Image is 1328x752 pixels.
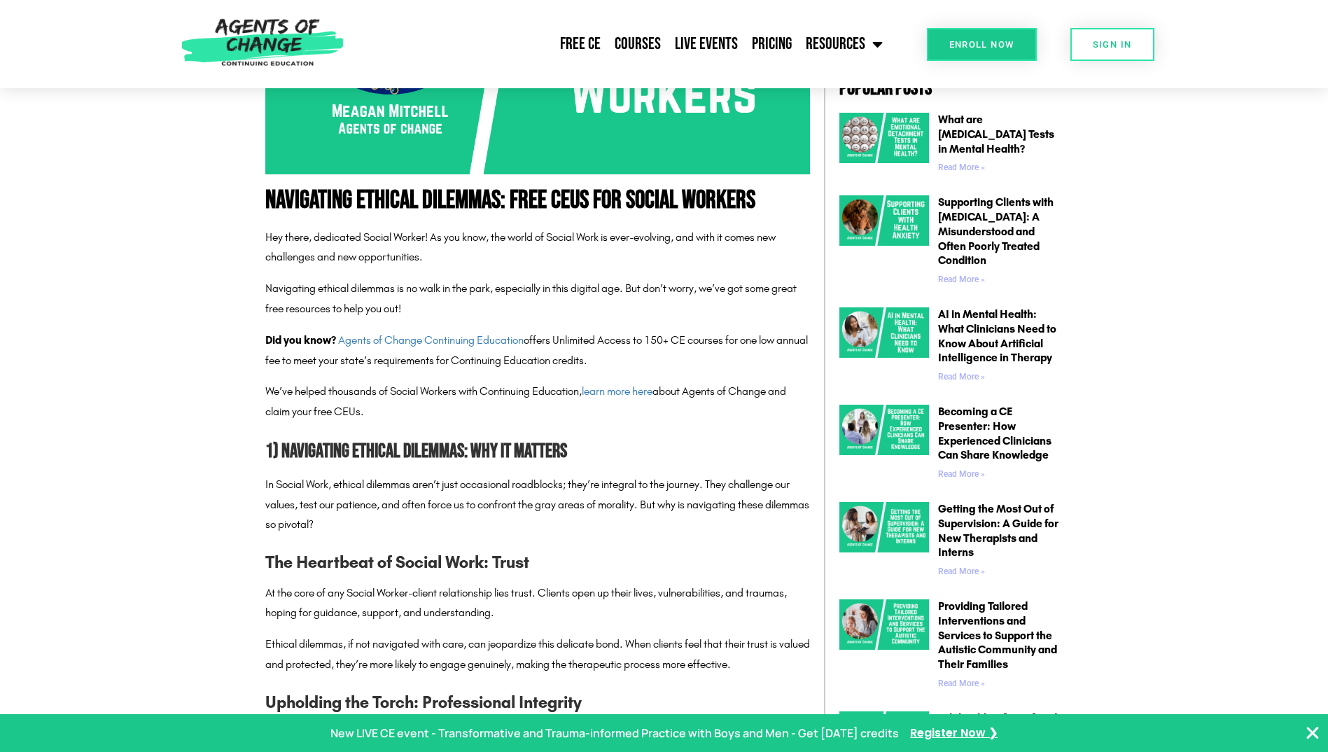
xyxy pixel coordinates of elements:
[799,27,890,62] a: Resources
[938,502,1058,559] a: Getting the Most Out of Supervision: A Guide for New Therapists and Interns
[938,274,985,284] a: Read more about Supporting Clients with Health Anxiety: A Misunderstood and Often Poorly Treated ...
[553,27,608,62] a: Free CE
[839,599,929,694] a: Providing Tailored Interventions and Services to Support the Autistic Community
[949,40,1014,49] span: Enroll Now
[839,502,929,582] a: Getting the Most Out of Supervision A Guide for New Therapists and Interns
[265,689,810,716] h3: Upholding the Torch: Professional Integrity
[938,566,985,576] a: Read more about Getting the Most Out of Supervision: A Guide for New Therapists and Interns
[938,113,1054,155] a: What are [MEDICAL_DATA] Tests in Mental Health?
[265,475,810,535] p: In Social Work, ethical dilemmas aren’t just occasional roadblocks; they’re integral to the journ...
[265,549,810,576] h3: The Heartbeat of Social Work: Trust
[265,330,810,371] p: offers Unlimited Access to 150+ CE courses for one low annual fee to meet your state’s requiremen...
[938,405,1051,461] a: Becoming a CE Presenter: How Experienced Clinicians Can Share Knowledge
[351,27,890,62] nav: Menu
[582,384,652,398] a: learn more here
[1093,40,1132,49] span: SIGN IN
[938,678,985,688] a: Read more about Providing Tailored Interventions and Services to Support the Autistic Community a...
[745,27,799,62] a: Pricing
[938,195,1054,267] a: Supporting Clients with [MEDICAL_DATA]: A Misunderstood and Often Poorly Treated Condition
[265,279,810,319] p: Navigating ethical dilemmas is no walk in the park, especially in this digital age. But don’t wor...
[265,228,810,268] p: Hey there, dedicated Social Worker! As you know, the world of Social Work is ever-evolving, and w...
[338,333,524,347] a: Agents of Change Continuing Education
[839,113,929,178] a: What are Emotional Detachment Tests in Mental Health
[330,723,899,744] p: New LIVE CE event - Transformative and Trauma-informed Practice with Boys and Men - Get [DATE] cr...
[839,307,929,358] img: AI in Mental Health What Clinicians Need to Know
[938,469,985,479] a: Read more about Becoming a CE Presenter: How Experienced Clinicians Can Share Knowledge
[839,195,929,290] a: Health Anxiety A Misunderstood and Often Poorly Treated Condition
[265,583,810,624] p: At the core of any Social Worker-client relationship lies trust. Clients open up their lives, vul...
[839,599,929,650] img: Providing Tailored Interventions and Services to Support the Autistic Community
[938,162,985,172] a: Read more about What are Emotional Detachment Tests in Mental Health?
[265,188,810,214] h1: Navigating Ethical Dilemmas: Free CEUs for Social Workers
[839,79,1063,99] h2: Popular Posts
[938,372,985,382] a: Read more about AI in Mental Health: What Clinicians Need to Know About Artificial Intelligence i...
[265,382,810,422] p: We’ve helped thousands of Social Workers with Continuing Education, about Agents of Change and cl...
[265,436,810,468] h2: 1) Navigating Ethical Dilemmas: Why It Matters
[839,307,929,387] a: AI in Mental Health What Clinicians Need to Know
[938,307,1056,364] a: AI in Mental Health: What Clinicians Need to Know About Artificial Intelligence in Therapy
[839,405,929,455] img: Becoming a CE Presenter How Experienced Clinicians Can Share Knowledge
[927,28,1037,61] a: Enroll Now
[608,27,668,62] a: Courses
[1070,28,1154,61] a: SIGN IN
[265,333,336,347] strong: Did you know?
[938,599,1057,671] a: Providing Tailored Interventions and Services to Support the Autistic Community and Their Families
[668,27,745,62] a: Live Events
[839,502,929,552] img: Getting the Most Out of Supervision A Guide for New Therapists and Interns
[839,113,929,163] img: What are Emotional Detachment Tests in Mental Health
[839,405,929,485] a: Becoming a CE Presenter How Experienced Clinicians Can Share Knowledge
[839,195,929,246] img: Health Anxiety A Misunderstood and Often Poorly Treated Condition
[910,723,998,744] a: Register Now ❯
[1304,725,1321,741] button: Close Banner
[265,634,810,675] p: Ethical dilemmas, if not navigated with care, can jeopardize this delicate bond. When clients fee...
